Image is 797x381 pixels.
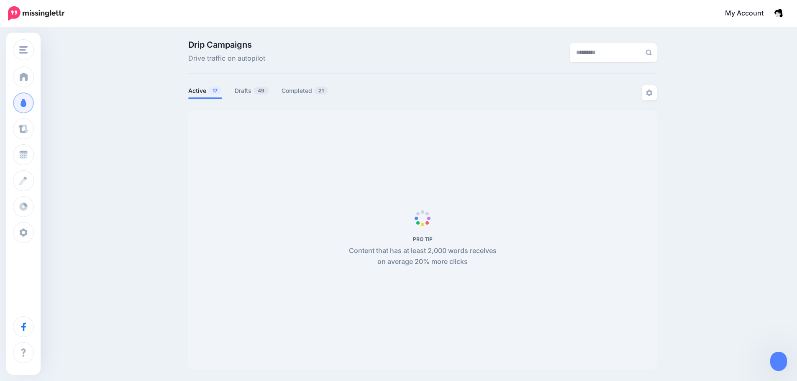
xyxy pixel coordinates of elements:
span: Drive traffic on autopilot [188,53,265,64]
span: 49 [254,87,269,95]
img: Missinglettr [8,6,64,20]
img: settings-grey.png [646,89,653,96]
h5: PRO TIP [344,236,501,242]
a: Completed21 [282,86,328,96]
span: 21 [314,87,328,95]
p: Content that has at least 2,000 words receives on average 20% more clicks [344,245,501,267]
a: Active17 [188,86,222,96]
span: Drip Campaigns [188,41,265,49]
img: menu.png [19,46,28,54]
img: search-grey-6.png [646,49,652,56]
a: My Account [717,3,784,24]
span: 17 [208,87,222,95]
a: Drafts49 [235,86,269,96]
